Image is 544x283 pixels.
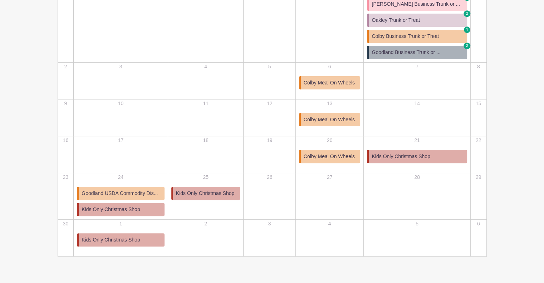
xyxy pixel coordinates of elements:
[372,153,430,160] span: Kids Only Christmas Shop
[58,220,73,228] p: 30
[77,233,165,247] a: Kids Only Christmas Shop
[364,174,470,181] p: 28
[77,203,165,216] a: Kids Only Christmas Shop
[244,100,295,107] p: 12
[171,187,240,200] a: Kids Only Christmas Shop
[471,174,486,181] p: 29
[296,63,363,70] p: 6
[464,43,471,49] span: 2
[367,150,467,163] a: Kids Only Christmas Shop
[471,220,486,228] p: 6
[299,113,361,126] a: Colby Meal On Wheels
[296,220,363,228] p: 4
[364,63,470,70] p: 7
[296,174,363,181] p: 27
[74,100,167,107] p: 10
[58,174,73,181] p: 23
[464,26,470,33] span: 1
[367,46,467,59] a: Goodland Business Trunk or ... 2
[304,153,355,160] span: Colby Meal On Wheels
[296,137,363,144] p: 20
[244,220,295,228] p: 3
[364,137,470,144] p: 21
[372,16,420,24] span: Oakley Trunk or Treat
[372,0,460,8] span: [PERSON_NAME] Business Trunk or ...
[471,100,486,107] p: 15
[176,190,234,197] span: Kids Only Christmas Shop
[471,63,486,70] p: 8
[471,137,486,144] p: 22
[364,220,470,228] p: 5
[367,30,467,43] a: Colby Business Trunk or Treat 1
[244,63,295,70] p: 5
[168,220,243,228] p: 2
[299,150,361,163] a: Colby Meal On Wheels
[244,174,295,181] p: 26
[296,100,363,107] p: 13
[367,14,467,27] a: Oakley Trunk or Treat 2
[74,220,167,228] p: 1
[82,206,140,213] span: Kids Only Christmas Shop
[168,174,243,181] p: 25
[58,63,73,70] p: 2
[74,63,167,70] p: 3
[372,49,440,56] span: Goodland Business Trunk or ...
[372,33,439,40] span: Colby Business Trunk or Treat
[58,100,73,107] p: 9
[168,137,243,144] p: 18
[82,190,158,197] span: Goodland USDA Commodity Dis...
[74,174,167,181] p: 24
[82,236,140,244] span: Kids Only Christmas Shop
[77,187,165,200] a: Goodland USDA Commodity Dis...
[304,116,355,123] span: Colby Meal On Wheels
[364,100,470,107] p: 14
[304,79,355,87] span: Colby Meal On Wheels
[464,10,471,17] span: 2
[299,76,361,89] a: Colby Meal On Wheels
[244,137,295,144] p: 19
[58,137,73,144] p: 16
[74,137,167,144] p: 17
[168,100,243,107] p: 11
[168,63,243,70] p: 4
